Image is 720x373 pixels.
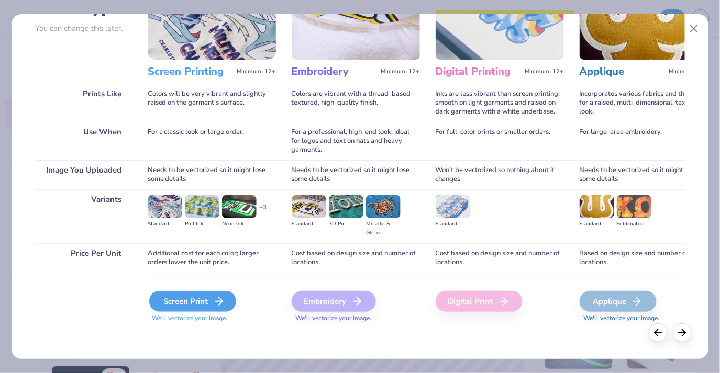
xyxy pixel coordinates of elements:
[148,314,276,323] span: We'll vectorize your image.
[292,220,326,229] div: Standard
[580,122,708,160] div: For large-area embroidery.
[292,122,420,160] div: For a professional, high-end look; ideal for logos and text on hats and heavy garments.
[580,160,708,189] div: Needs to be vectorized so it might lose some details
[381,68,420,75] span: Minimum: 12+
[525,68,564,75] span: Minimum: 12+
[329,220,363,229] div: 3D Puff
[148,195,182,218] img: Standard
[292,291,376,312] div: Embroidery
[35,189,132,243] div: Variants
[580,84,708,122] div: Incorporates various fabrics and threads for a raised, multi-dimensional, textured look.
[292,160,420,189] div: Needs to be vectorized so it might lose some details
[148,65,233,78] h3: Screen Printing
[35,122,132,160] div: Use When
[436,291,523,312] div: Digital Print
[222,220,257,229] div: Neon Ink
[148,243,276,273] div: Additional cost for each color; larger orders lower the unit price.
[185,220,219,229] div: Puff Ink
[436,243,564,273] div: Cost based on design size and number of locations.
[148,160,276,189] div: Needs to be vectorized so it might lose some details
[237,68,276,75] span: Minimum: 12+
[669,68,708,75] span: Minimum: 12+
[259,203,267,221] div: + 3
[580,65,665,78] h3: Applique
[617,220,651,229] div: Sublimated
[366,195,401,218] img: Metallic & Glitter
[35,24,132,33] p: You can change this later.
[292,195,326,218] img: Standard
[580,243,708,273] div: Based on design size and number of locations.
[292,314,420,323] span: We'll vectorize your image.
[35,84,132,122] div: Prints Like
[148,84,276,122] div: Colors will be very vibrant and slightly raised on the garment's surface.
[366,220,401,238] div: Metallic & Glitter
[617,195,651,218] img: Sublimated
[684,19,704,39] button: Close
[148,220,182,229] div: Standard
[185,195,219,218] img: Puff Ink
[436,195,470,218] img: Standard
[292,65,377,78] h3: Embroidery
[149,291,236,312] div: Screen Print
[222,195,257,218] img: Neon Ink
[436,220,470,229] div: Standard
[329,195,363,218] img: 3D Puff
[292,243,420,273] div: Cost based on design size and number of locations.
[436,122,564,160] div: For full-color prints or smaller orders.
[148,122,276,160] div: For a classic look or large order.
[580,220,614,229] div: Standard
[436,160,564,189] div: Won't be vectorized so nothing about it changes
[35,243,132,273] div: Price Per Unit
[35,160,132,189] div: Image You Uploaded
[580,195,614,218] img: Standard
[436,65,521,78] h3: Digital Printing
[292,84,420,122] div: Colors are vibrant with a thread-based textured, high-quality finish.
[580,314,708,323] span: We'll vectorize your image.
[436,84,564,122] div: Inks are less vibrant than screen printing; smooth on light garments and raised on dark garments ...
[580,291,657,312] div: Applique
